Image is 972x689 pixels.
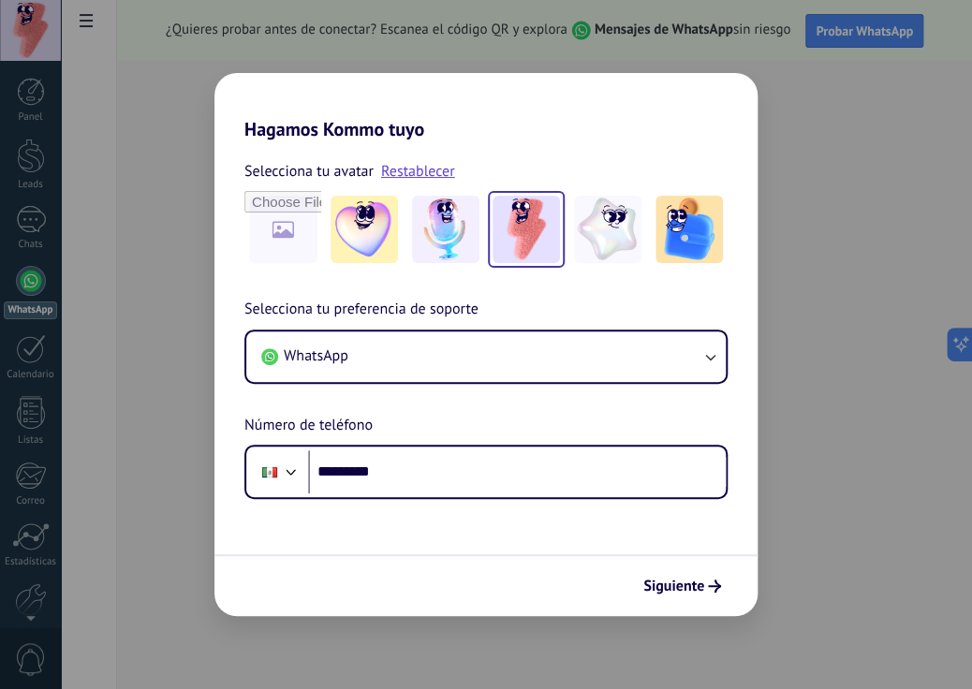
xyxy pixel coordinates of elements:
img: -3.jpeg [493,196,560,263]
img: -5.jpeg [655,196,723,263]
span: Siguiente [643,579,704,593]
img: -1.jpeg [331,196,398,263]
span: Selecciona tu avatar [244,159,374,183]
span: WhatsApp [284,346,348,365]
a: Restablecer [381,162,455,181]
img: -2.jpeg [412,196,479,263]
div: Mexico: + 52 [252,452,287,491]
h2: Hagamos Kommo tuyo [214,73,758,140]
img: -4.jpeg [574,196,641,263]
button: Siguiente [635,570,729,602]
button: WhatsApp [246,331,726,382]
span: Selecciona tu preferencia de soporte [244,298,479,322]
span: Número de teléfono [244,414,373,438]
